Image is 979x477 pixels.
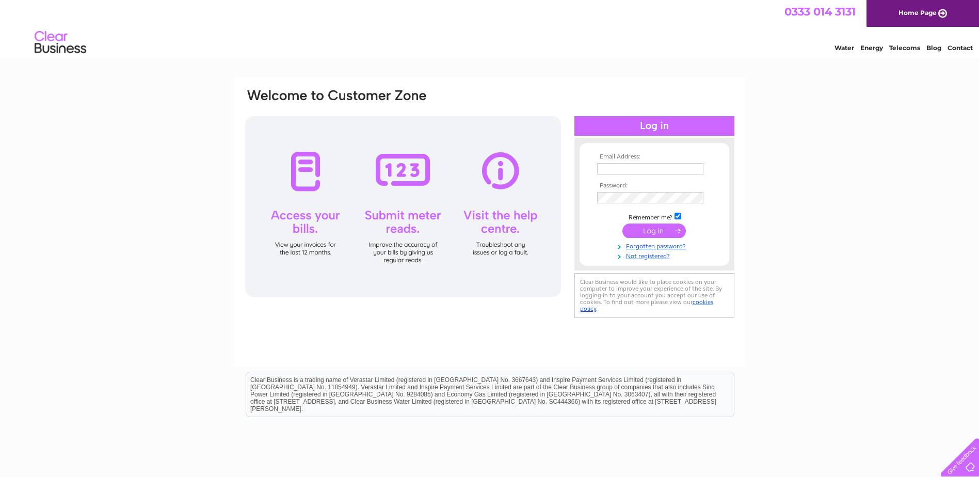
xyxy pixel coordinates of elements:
div: Clear Business is a trading name of Verastar Limited (registered in [GEOGRAPHIC_DATA] No. 3667643... [246,6,734,50]
div: Clear Business would like to place cookies on your computer to improve your experience of the sit... [574,273,734,318]
a: Forgotten password? [597,241,714,250]
th: Email Address: [595,153,714,161]
th: Password: [595,182,714,189]
a: Blog [926,44,941,52]
a: Telecoms [889,44,920,52]
img: logo.png [34,27,87,58]
a: Energy [860,44,883,52]
td: Remember me? [595,211,714,221]
a: Contact [948,44,973,52]
a: 0333 014 3131 [784,5,856,18]
a: Not registered? [597,250,714,260]
input: Submit [622,224,686,238]
a: Water [834,44,854,52]
a: cookies policy [580,298,713,312]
